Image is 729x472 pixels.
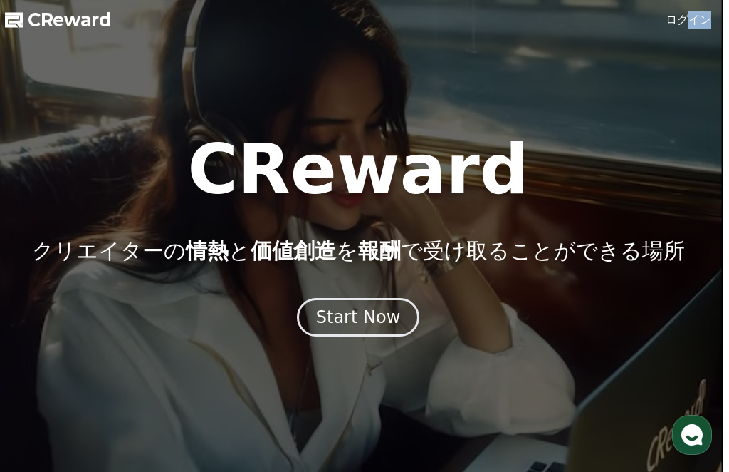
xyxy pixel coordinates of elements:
span: 価値創造 [251,238,336,263]
a: Messages [94,354,184,389]
p: クリエイターの と を で受け取ることができる場所 [32,238,685,264]
a: Settings [184,354,273,389]
span: Messages [118,376,160,387]
span: Settings [211,375,246,386]
h1: CReward [187,135,528,204]
span: 報酬 [358,238,401,263]
div: Start Now [316,306,401,329]
a: ログイン [666,11,711,29]
span: 情熱 [186,238,229,263]
button: Start Now [297,298,420,337]
span: CReward [28,9,112,31]
a: CReward [5,9,112,31]
a: Home [4,354,94,389]
span: Home [36,375,61,386]
a: Start Now [297,312,420,326]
